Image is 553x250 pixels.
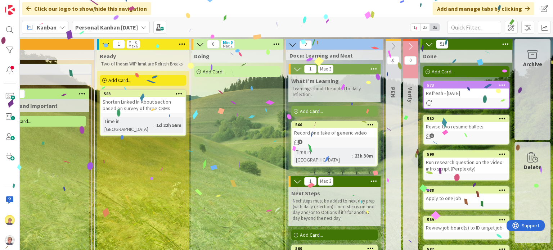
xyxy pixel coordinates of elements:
[424,217,509,223] div: 589
[427,152,509,157] div: 590
[424,158,509,173] div: Run research question on the video intro script (Perplexity)
[423,150,509,181] a: 590Run research question on the video intro script (Perplexity)
[291,121,378,167] a: 566Record one take of generic videoTime in [GEOGRAPHIC_DATA]:23h 30m
[100,90,186,136] a: 583Shorten Linked In About section based on survey of three CSMsTime in [GEOGRAPHIC_DATA]:1d 22h 56m
[424,82,509,98] div: 573Refresh - [DATE]
[423,81,509,109] a: 573Refresh - [DATE]
[387,56,399,65] span: 0
[410,24,420,31] span: 1x
[420,24,430,31] span: 2x
[433,2,534,15] div: Add and manage tabs by clicking
[129,44,138,48] div: Max 6
[432,68,455,75] span: Add Card...
[320,179,331,183] div: Max 3
[427,217,509,222] div: 589
[154,121,183,129] div: 1d 22h 56m
[113,40,125,49] span: 1
[424,217,509,232] div: 589Review job board(s) to ID target job
[424,223,509,232] div: Review job board(s) to ID target job
[292,128,377,137] div: Record one take of generic video
[75,24,138,31] b: Personal Kanban [DATE]
[424,122,509,131] div: Revise two resume bullets
[423,115,509,145] a: 582Revise two resume bullets
[300,40,312,49] span: 2
[292,122,377,128] div: 566
[300,232,323,238] span: Add Card...
[223,44,232,48] div: Max 2
[5,215,15,225] img: JW
[108,77,131,83] span: Add Card...
[294,148,352,164] div: Time in [GEOGRAPHIC_DATA]
[291,77,339,85] span: What I’m Learning
[293,86,376,98] p: Learnings should be added to daily reflection.
[427,83,509,88] div: 573
[153,121,154,129] span: :
[407,87,414,103] span: Verify
[103,117,153,133] div: Time in [GEOGRAPHIC_DATA]
[292,122,377,137] div: 566Record one take of generic video
[424,187,509,203] div: 588Apply to one job
[390,87,397,98] span: PEN
[100,97,185,113] div: Shorten Linked In About section based on survey of three CSMs
[427,188,509,193] div: 588
[37,23,57,32] span: Kanban
[430,133,434,138] span: 1
[15,1,33,10] span: Support
[203,68,226,75] span: Add Card...
[223,41,233,44] div: Min 0
[100,91,185,97] div: 583
[424,115,509,122] div: 582
[447,21,501,34] input: Quick Filter...
[424,194,509,203] div: Apply to one job
[293,198,376,222] p: Next steps must be added to next day prep (with daily reflection) if next step is on next day and...
[304,65,316,73] span: 1
[100,53,116,60] span: Ready
[8,118,31,124] span: Add Card...
[427,116,509,121] div: 582
[424,82,509,88] div: 573
[300,108,323,114] span: Add Card...
[5,235,15,245] img: avatar
[424,115,509,131] div: 582Revise two resume bullets
[101,61,185,67] p: Two of the six WIP limit are Refresh Breaks
[298,140,302,144] span: 1
[352,152,353,160] span: :
[104,91,185,96] div: 583
[320,67,331,71] div: Max 3
[423,216,509,240] a: 589Review job board(s) to ID target job
[404,56,417,65] span: 0
[5,5,15,15] img: Visit kanbanzone.com
[129,41,137,44] div: Min 0
[207,40,219,49] span: 0
[524,163,541,171] div: Delete
[353,152,375,160] div: 23h 30m
[291,190,320,197] span: Next Steps
[423,186,509,210] a: 588Apply to one job
[295,122,377,127] div: 566
[423,53,437,60] span: Done
[424,187,509,194] div: 588
[289,52,374,59] span: Docu: Learning and Next
[22,2,151,15] div: Click our logo to show/hide this navigation
[430,24,440,31] span: 3x
[424,88,509,98] div: Refresh - [DATE]
[424,151,509,173] div: 590Run research question on the video intro script (Perplexity)
[523,60,542,68] div: Archive
[304,177,316,186] span: 1
[424,151,509,158] div: 590
[100,91,185,113] div: 583Shorten Linked In About section based on survey of three CSMs
[194,53,210,60] span: Doing
[436,40,448,49] span: 51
